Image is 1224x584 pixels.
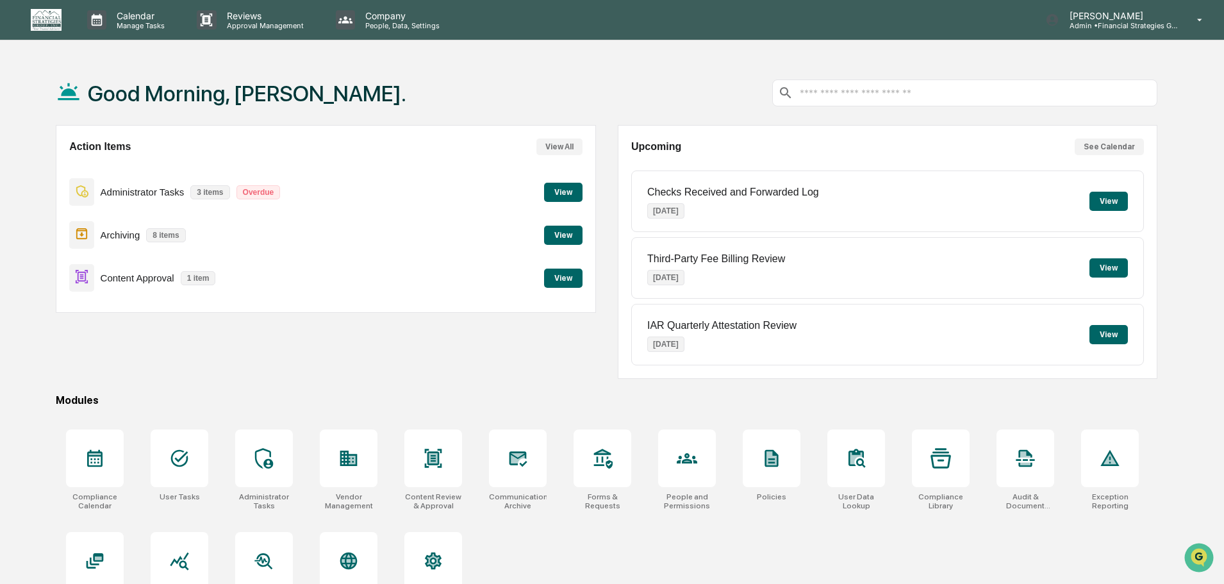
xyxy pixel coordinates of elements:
p: Third-Party Fee Billing Review [647,253,785,265]
a: 🗄️Attestations [88,156,164,179]
iframe: Open customer support [1183,542,1218,576]
p: Reviews [217,10,310,21]
p: How can we help? [13,27,233,47]
span: Preclearance [26,162,83,174]
div: Content Review & Approval [404,492,462,510]
div: Modules [56,394,1157,406]
button: View [1089,325,1128,344]
a: 🔎Data Lookup [8,181,86,204]
p: [DATE] [647,337,684,352]
button: View [1089,258,1128,278]
p: Content Approval [101,272,174,283]
p: [DATE] [647,270,684,285]
div: Policies [757,492,786,501]
a: 🖐️Preclearance [8,156,88,179]
p: Checks Received and Forwarded Log [647,187,819,198]
p: Archiving [101,229,140,240]
h1: Good Morning, [PERSON_NAME]. [88,81,406,106]
span: Attestations [106,162,159,174]
p: 3 items [190,185,229,199]
a: View [544,271,583,283]
button: View [544,183,583,202]
p: [DATE] [647,203,684,219]
a: View [544,185,583,197]
div: Forms & Requests [574,492,631,510]
div: Communications Archive [489,492,547,510]
div: 🔎 [13,187,23,197]
button: See Calendar [1075,138,1144,155]
p: Calendar [106,10,171,21]
h2: Action Items [69,141,131,153]
p: [PERSON_NAME] [1059,10,1179,21]
p: Company [355,10,446,21]
a: View [544,228,583,240]
button: Start new chat [218,102,233,117]
p: IAR Quarterly Attestation Review [647,320,797,331]
p: Approval Management [217,21,310,30]
p: Admin • Financial Strategies Group (FSG) [1059,21,1179,30]
div: Compliance Library [912,492,970,510]
span: Pylon [128,217,155,227]
div: We're available if you need us! [44,111,162,121]
div: Audit & Document Logs [997,492,1054,510]
img: logo [31,9,62,31]
button: View [544,226,583,245]
button: View [1089,192,1128,211]
div: Start new chat [44,98,210,111]
p: People, Data, Settings [355,21,446,30]
a: Powered byPylon [90,217,155,227]
span: Data Lookup [26,186,81,199]
div: People and Permissions [658,492,716,510]
div: Compliance Calendar [66,492,124,510]
h2: Upcoming [631,141,681,153]
button: View [544,269,583,288]
div: 🗄️ [93,163,103,173]
img: 1746055101610-c473b297-6a78-478c-a979-82029cc54cd1 [13,98,36,121]
p: Manage Tasks [106,21,171,30]
button: View All [536,138,583,155]
p: 1 item [181,271,216,285]
div: User Data Lookup [827,492,885,510]
p: 8 items [146,228,185,242]
div: 🖐️ [13,163,23,173]
div: Vendor Management [320,492,377,510]
div: Administrator Tasks [235,492,293,510]
div: Exception Reporting [1081,492,1139,510]
p: Overdue [236,185,281,199]
div: User Tasks [160,492,200,501]
p: Administrator Tasks [101,187,185,197]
